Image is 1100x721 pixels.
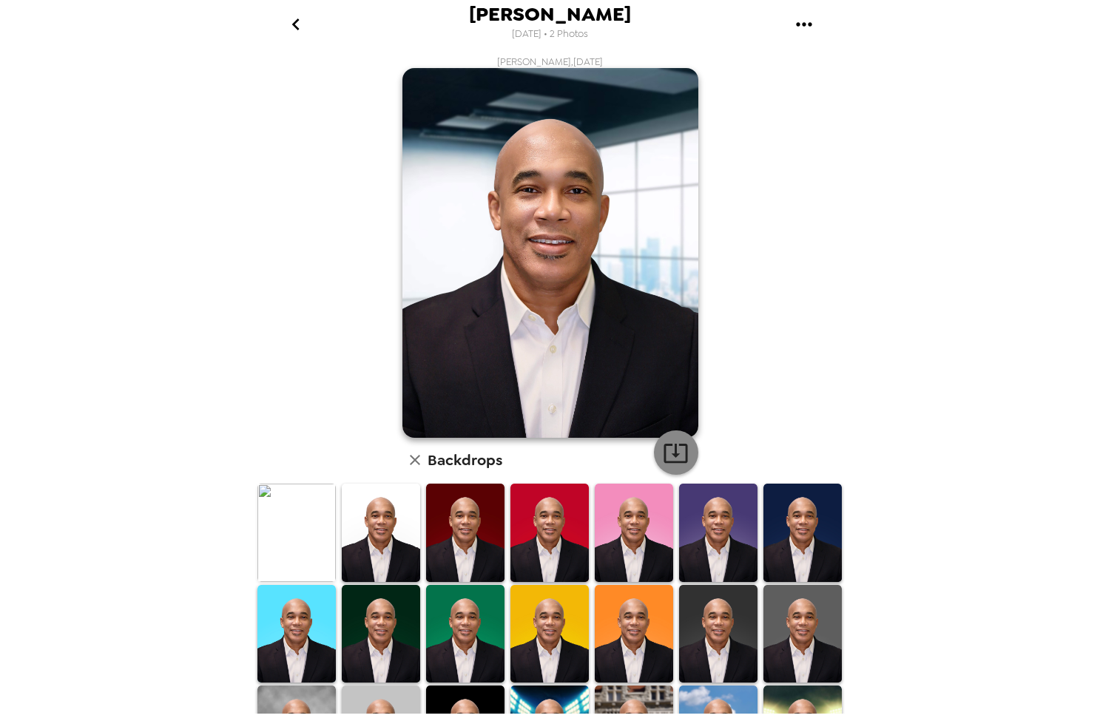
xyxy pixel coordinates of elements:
[402,68,698,438] img: user
[257,484,336,582] img: Original
[497,55,603,68] span: [PERSON_NAME] , [DATE]
[428,448,502,472] h6: Backdrops
[469,4,631,24] span: [PERSON_NAME]
[512,24,588,44] span: [DATE] • 2 Photos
